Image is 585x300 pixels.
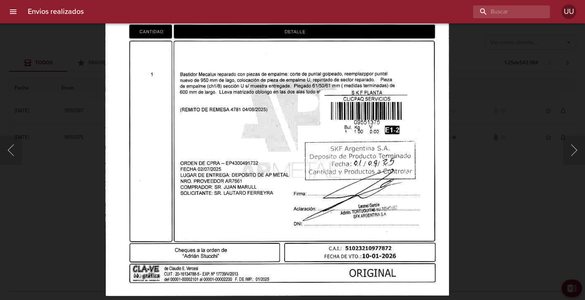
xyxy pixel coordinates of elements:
div: UU [562,4,576,19]
button: menu [4,3,22,20]
div: Abrir información de usuario [562,4,576,19]
input: buscar [473,5,537,18]
button: Siguiente [563,136,585,165]
h6: Envios realizados [28,6,84,18]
